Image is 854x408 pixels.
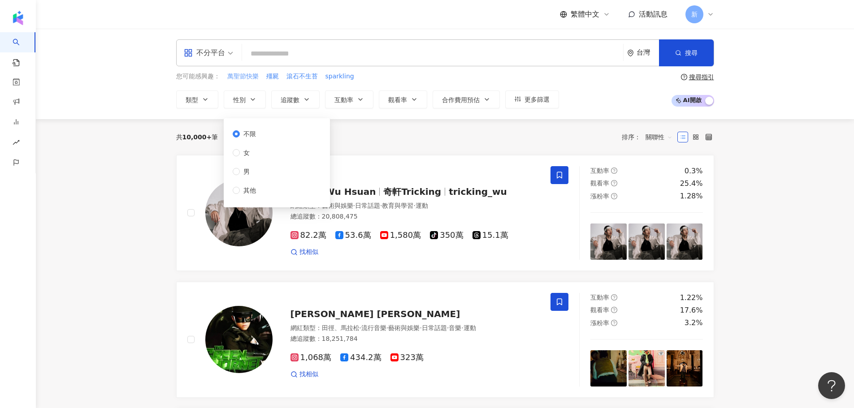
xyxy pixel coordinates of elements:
[335,231,371,240] span: 53.6萬
[590,294,609,301] span: 互動率
[680,191,703,201] div: 1.28%
[388,324,420,331] span: 藝術與娛樂
[689,73,714,81] div: 搜尋指引
[680,179,703,189] div: 25.4%
[299,370,318,379] span: 找相似
[322,202,353,209] span: 藝術與娛樂
[286,72,318,81] span: 滾石不生苔
[325,72,354,81] span: sparkling
[388,96,407,103] span: 觀看率
[240,185,260,195] span: 其他
[685,318,703,328] div: 3.2%
[13,32,30,67] a: search
[286,72,318,82] button: 滾石不生苔
[422,324,447,331] span: 日常話題
[355,202,380,209] span: 日常話題
[590,180,609,187] span: 觀看率
[590,193,609,200] span: 漲粉率
[380,231,421,240] span: 1,580萬
[461,324,463,331] span: ·
[240,167,253,176] span: 男
[233,96,246,103] span: 性別
[685,166,703,176] div: 0.3%
[622,130,677,144] div: 排序：
[290,202,540,210] div: 網紅類型 ：
[464,324,476,331] span: 運動
[667,223,703,260] img: post-image
[413,202,415,209] span: ·
[383,186,441,197] span: 奇軒Tricking
[525,96,550,103] span: 更多篩選
[205,179,273,246] img: KOL Avatar
[433,90,500,108] button: 合作費用預估
[447,324,449,331] span: ·
[659,39,714,66] button: 搜尋
[271,90,320,108] button: 追蹤數
[590,167,609,174] span: 互動率
[629,350,665,387] img: post-image
[240,129,260,139] span: 不限
[290,324,540,333] div: 網紅類型 ：
[379,90,427,108] button: 觀看率
[505,90,559,108] button: 更多篩選
[325,186,376,197] span: Wu Hsuan
[322,324,360,331] span: 田徑、馬拉松
[639,10,668,18] span: 活動訊息
[290,370,318,379] a: 找相似
[667,350,703,387] img: post-image
[611,320,617,326] span: question-circle
[340,353,381,362] span: 434.2萬
[380,202,382,209] span: ·
[590,319,609,326] span: 漲粉率
[290,231,326,240] span: 82.2萬
[449,324,461,331] span: 音樂
[290,335,540,344] div: 總追蹤數 ： 18,251,784
[290,353,332,362] span: 1,068萬
[176,155,714,271] a: KOL Avatar吳奇軒Wu Hsuan奇軒Trickingtricking_wu網紅類型：藝術與娛樂·日常話題·教育與學習·運動總追蹤數：20,808,47582.2萬53.6萬1,580萬...
[680,305,703,315] div: 17.6%
[590,223,627,260] img: post-image
[360,324,361,331] span: ·
[266,72,279,82] button: 殭屍
[637,49,659,56] div: 台灣
[353,202,355,209] span: ·
[176,90,218,108] button: 類型
[240,148,253,158] span: 女
[176,133,218,141] div: 共 筆
[571,9,599,19] span: 繁體中文
[325,90,373,108] button: 互動率
[627,50,634,56] span: environment
[290,309,460,319] span: [PERSON_NAME] [PERSON_NAME]
[290,248,318,257] a: 找相似
[590,306,609,314] span: 觀看率
[416,202,428,209] span: 運動
[449,186,507,197] span: tricking_wu
[182,133,212,141] span: 10,000+
[590,350,627,387] img: post-image
[176,282,714,398] a: KOL Avatar[PERSON_NAME] [PERSON_NAME]網紅類型：田徑、馬拉松·流行音樂·藝術與娛樂·日常話題·音樂·運動總追蹤數：18,251,7841,068萬434.2萬...
[299,248,318,257] span: 找相似
[442,96,480,103] span: 合作費用預估
[325,72,355,82] button: sparkling
[361,324,386,331] span: 流行音樂
[629,223,665,260] img: post-image
[611,167,617,174] span: question-circle
[430,231,463,240] span: 350萬
[646,130,672,144] span: 關聯性
[611,193,617,199] span: question-circle
[227,72,259,82] button: 萬聖節快樂
[11,11,25,25] img: logo icon
[386,324,388,331] span: ·
[13,133,20,154] span: rise
[176,72,220,81] span: 您可能感興趣：
[691,9,698,19] span: 新
[818,372,845,399] iframe: Help Scout Beacon - Open
[184,46,225,60] div: 不分平台
[186,96,198,103] span: 類型
[390,353,424,362] span: 323萬
[281,96,299,103] span: 追蹤數
[290,212,540,221] div: 總追蹤數 ： 20,808,475
[685,49,698,56] span: 搜尋
[205,306,273,373] img: KOL Avatar
[611,307,617,313] span: question-circle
